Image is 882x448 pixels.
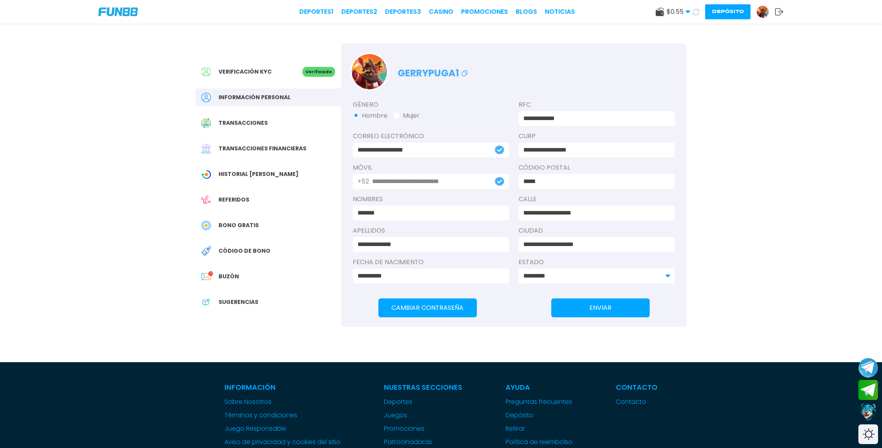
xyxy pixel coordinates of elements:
a: Wagering TransactionHistorial [PERSON_NAME] [195,165,341,183]
a: Política de reembolso [506,437,573,447]
p: Verificado [302,67,335,77]
a: Contacto [616,397,658,407]
label: Calle [519,194,675,204]
p: Ayuda [506,382,573,392]
iframe: Chat [732,217,876,442]
label: NOMBRES [353,194,509,204]
img: Financial Transaction [201,144,211,154]
img: Personal [201,93,211,102]
button: Cambiar Contraseña [378,298,477,317]
img: Company Logo [98,7,138,16]
a: Redeem BonusCódigo de bono [195,242,341,260]
label: APELLIDOS [353,226,509,235]
p: gerrypuga1 [398,62,469,80]
a: PersonalInformación personal [195,89,341,106]
label: Código Postal [519,163,675,172]
p: Contacto [616,382,658,392]
a: Aviso de privacidad y cookies del sitio [224,437,341,447]
label: CURP [519,131,675,141]
img: Redeem Bonus [201,246,211,256]
img: App Feedback [201,297,211,307]
label: Correo electrónico [353,131,509,141]
span: Transacciones [219,119,268,127]
a: Verificación KYCVerificado [195,63,341,81]
label: RFC [519,100,675,109]
a: InboxBuzón17 [195,268,341,285]
img: Wagering Transaction [201,169,211,179]
img: Free Bonus [201,220,211,230]
button: Depósito [705,4,750,19]
a: Términos y condiciones [224,411,341,420]
img: Referral [201,195,211,205]
a: Juego Responsable [224,424,341,433]
p: 17 [208,271,213,276]
label: Estado [519,257,675,267]
a: Deportes [384,397,462,407]
span: Código de bono [219,247,271,255]
span: Bono Gratis [219,221,259,230]
label: Género [353,100,509,109]
span: $ 0.55 [667,7,690,17]
button: Mujer [394,111,420,120]
p: Información [224,382,341,392]
a: App FeedbackSugerencias [195,293,341,311]
label: Fecha de Nacimiento [353,257,509,267]
a: Depósito [506,411,573,420]
a: Free BonusBono Gratis [195,217,341,234]
a: ReferralReferidos [195,191,341,209]
a: Promociones [384,424,462,433]
img: Avatar [757,6,769,18]
p: Nuestras Secciones [384,382,462,392]
p: +52 [358,177,369,186]
a: Promociones [461,7,508,17]
span: Información personal [219,93,291,102]
img: Transaction History [201,118,211,128]
span: Historial [PERSON_NAME] [219,170,298,178]
a: BLOGS [516,7,537,17]
a: CASINO [429,7,453,17]
a: Sobre Nosotros [224,397,341,407]
span: Referidos [219,196,249,204]
a: Avatar [756,6,775,18]
a: NOTICIAS [545,7,575,17]
a: Deportes1 [299,7,334,17]
button: Hombre [353,111,387,120]
span: Transacciones financieras [219,144,306,153]
a: Patrocinadoras [384,437,462,447]
a: Deportes3 [385,7,421,17]
a: Transaction HistoryTransacciones [195,114,341,132]
label: Ciudad [519,226,675,235]
span: Buzón [219,272,239,281]
span: Verificación KYC [219,68,272,76]
img: Inbox [201,272,211,281]
a: Retirar [506,424,573,433]
a: Preguntas frecuentes [506,397,573,407]
img: Avatar [352,54,387,89]
button: ENVIAR [551,298,650,317]
span: Sugerencias [219,298,258,306]
button: Juegos [384,411,407,420]
label: Móvil [353,163,509,172]
a: Financial TransactionTransacciones financieras [195,140,341,157]
a: Deportes2 [341,7,377,17]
